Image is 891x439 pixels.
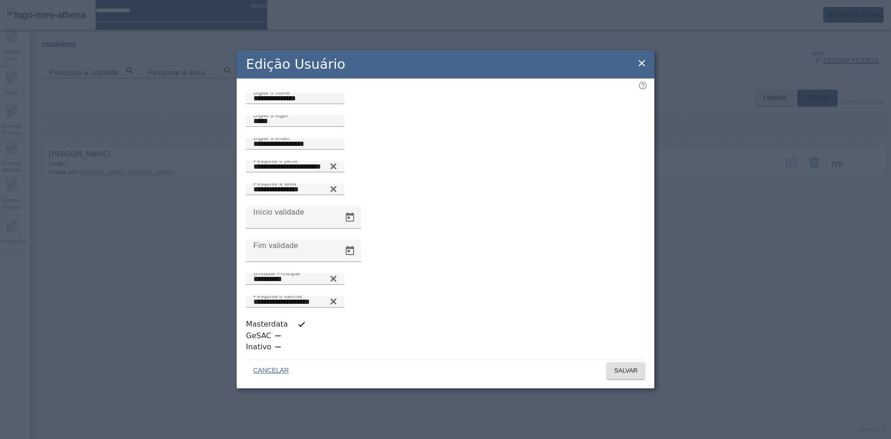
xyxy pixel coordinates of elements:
[339,206,361,229] button: Open calendar
[253,180,296,186] mat-label: Pesquise a área
[246,54,345,74] h2: Edição Usuário
[607,362,645,379] button: SALVAR
[253,208,304,216] mat-label: Início validade
[246,362,296,379] button: CANCELAR
[246,330,273,341] label: GeSAC
[253,293,302,299] mat-label: Pesquisa o idioma
[253,112,288,118] mat-label: Digite o login
[253,184,337,195] input: Number
[253,296,337,308] input: Number
[253,270,300,276] mat-label: Unidade Principal
[246,319,290,330] label: Masterdata
[246,341,273,353] label: Inativo
[253,135,290,141] mat-label: Digite o email
[339,240,361,262] button: Open calendar
[253,161,337,172] input: Number
[253,366,289,375] span: CANCELAR
[253,274,337,285] input: Number
[614,366,638,375] span: SALVAR
[253,89,290,95] mat-label: Digite o nome
[253,241,298,249] mat-label: Fim validade
[253,157,297,164] mat-label: Pesquise o perfil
